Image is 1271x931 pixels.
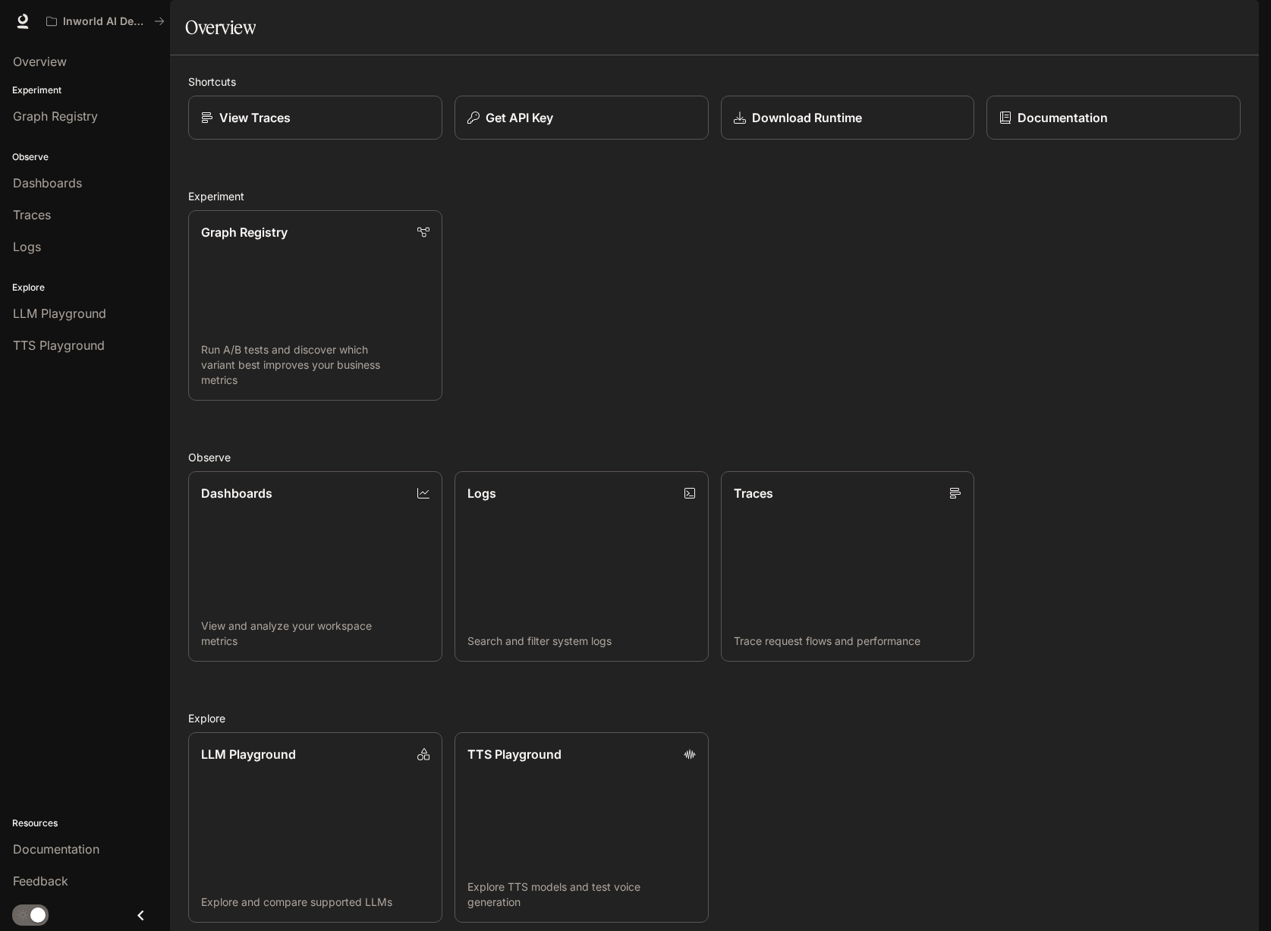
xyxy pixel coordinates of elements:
[455,471,709,662] a: LogsSearch and filter system logs
[734,484,773,502] p: Traces
[188,210,442,401] a: Graph RegistryRun A/B tests and discover which variant best improves your business metrics
[486,109,553,127] p: Get API Key
[201,223,288,241] p: Graph Registry
[1018,109,1108,127] p: Documentation
[63,15,148,28] p: Inworld AI Demos
[188,96,442,140] a: View Traces
[986,96,1241,140] a: Documentation
[201,484,272,502] p: Dashboards
[467,879,696,910] p: Explore TTS models and test voice generation
[219,109,291,127] p: View Traces
[455,732,709,923] a: TTS PlaygroundExplore TTS models and test voice generation
[455,96,709,140] button: Get API Key
[188,74,1241,90] h2: Shortcuts
[467,745,562,763] p: TTS Playground
[39,6,171,36] button: All workspaces
[201,895,429,910] p: Explore and compare supported LLMs
[201,342,429,388] p: Run A/B tests and discover which variant best improves your business metrics
[201,745,296,763] p: LLM Playground
[721,96,975,140] a: Download Runtime
[188,188,1241,204] h2: Experiment
[188,449,1241,465] h2: Observe
[752,109,862,127] p: Download Runtime
[201,618,429,649] p: View and analyze your workspace metrics
[467,634,696,649] p: Search and filter system logs
[188,471,442,662] a: DashboardsView and analyze your workspace metrics
[467,484,496,502] p: Logs
[721,471,975,662] a: TracesTrace request flows and performance
[734,634,962,649] p: Trace request flows and performance
[185,12,256,42] h1: Overview
[188,710,1241,726] h2: Explore
[188,732,442,923] a: LLM PlaygroundExplore and compare supported LLMs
